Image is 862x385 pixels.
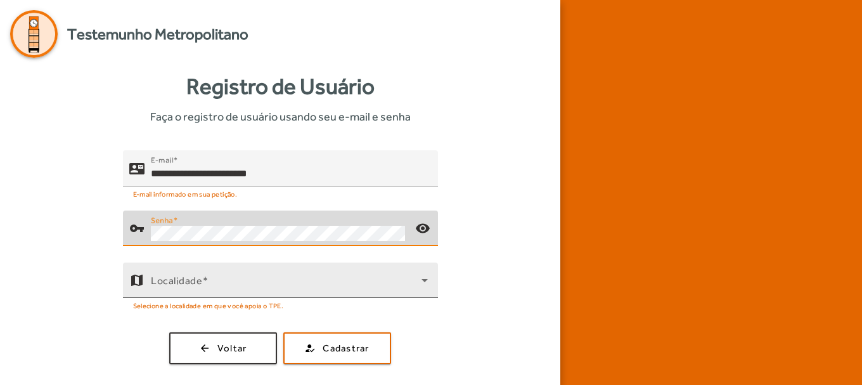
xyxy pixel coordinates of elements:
span: Testemunho Metropolitano [67,23,248,46]
mat-icon: contact_mail [129,161,145,176]
mat-label: Localidade [151,275,202,287]
mat-icon: vpn_key [129,221,145,236]
mat-label: E-mail [151,155,173,164]
mat-hint: E-mail informado em sua petição. [133,186,238,200]
mat-label: Senha [151,216,173,225]
mat-icon: map [129,273,145,288]
span: Cadastrar [323,341,369,356]
button: Cadastrar [283,332,391,364]
span: Voltar [217,341,247,356]
strong: Registro de Usuário [186,70,375,103]
span: Faça o registro de usuário usando seu e-mail e senha [150,108,411,125]
mat-icon: visibility [408,213,438,244]
img: Logo Agenda [10,10,58,58]
button: Voltar [169,332,277,364]
mat-hint: Selecione a localidade em que você apoia o TPE. [133,298,284,312]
